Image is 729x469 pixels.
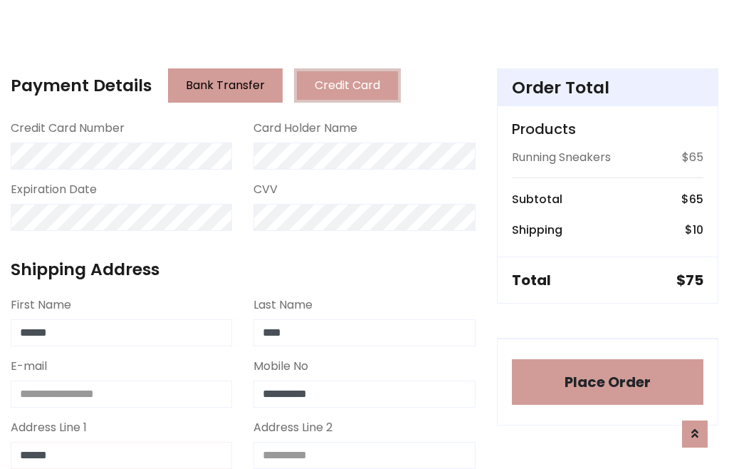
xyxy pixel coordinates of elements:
[512,359,703,405] button: Place Order
[168,68,283,103] button: Bank Transfer
[512,120,703,138] h5: Products
[676,272,703,289] h5: $
[253,419,332,436] label: Address Line 2
[294,68,401,103] button: Credit Card
[681,192,703,206] h6: $
[512,149,611,166] p: Running Sneakers
[512,272,551,289] h5: Total
[693,222,703,238] span: 10
[682,149,703,166] p: $65
[512,223,562,237] h6: Shipping
[11,419,87,436] label: Address Line 1
[253,120,357,137] label: Card Holder Name
[11,259,476,279] h4: Shipping Address
[11,181,97,198] label: Expiration Date
[11,76,152,96] h4: Payment Details
[685,223,703,237] h6: $
[253,181,278,198] label: CVV
[512,192,562,206] h6: Subtotal
[11,120,125,137] label: Credit Card Number
[686,270,703,290] span: 75
[512,78,703,98] h4: Order Total
[253,358,308,375] label: Mobile No
[11,358,47,375] label: E-mail
[253,297,313,314] label: Last Name
[11,297,71,314] label: First Name
[689,191,703,207] span: 65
